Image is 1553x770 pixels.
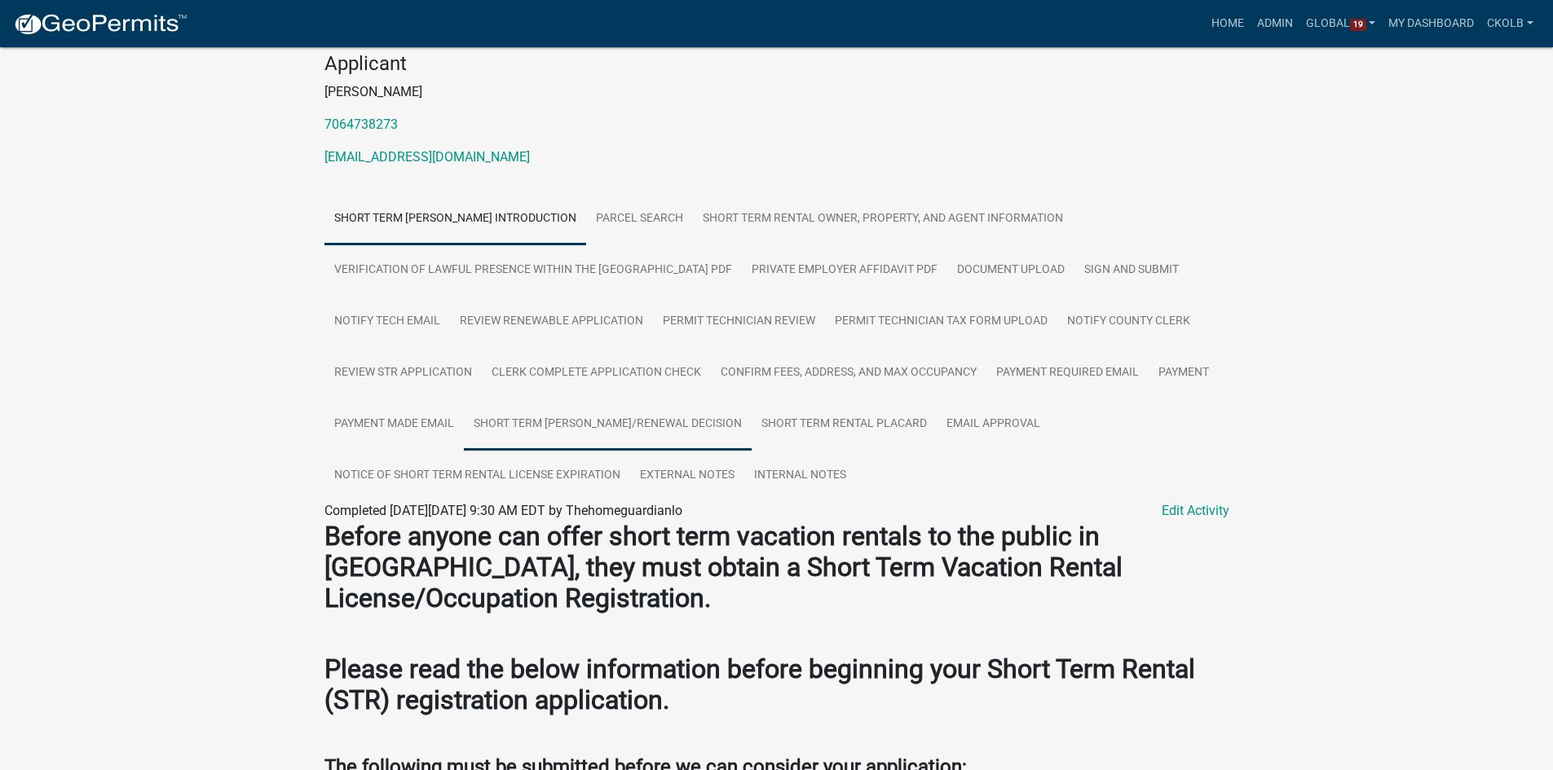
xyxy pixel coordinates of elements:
[324,450,630,502] a: Notice of Short Term Rental License Expiration
[630,450,744,502] a: External Notes
[324,398,464,451] a: Payment Made Email
[1480,8,1540,39] a: ckolb
[324,149,530,165] a: [EMAIL_ADDRESS][DOMAIN_NAME]
[742,244,947,297] a: Private Employer Affidavit PDF
[1057,296,1200,348] a: Notify County Clerk
[1074,244,1189,297] a: Sign and Submit
[744,450,856,502] a: Internal Notes
[324,521,1123,614] strong: Before anyone can offer short term vacation rentals to the public in [GEOGRAPHIC_DATA], they must...
[1205,8,1251,39] a: Home
[482,347,711,399] a: Clerk Complete Application Check
[464,398,752,451] a: Short Term [PERSON_NAME]/Renewal Decision
[324,52,1229,76] h4: Applicant
[324,193,586,245] a: Short Term [PERSON_NAME] Introduction
[324,244,742,297] a: Verification of Lawful Presence within the [GEOGRAPHIC_DATA] PDF
[1251,8,1299,39] a: Admin
[324,653,1195,715] strong: Please read the below information before beginning your Short Term Rental (STR) registration appl...
[1149,347,1219,399] a: Payment
[752,398,937,451] a: Short Term Rental Placard
[1350,19,1366,32] span: 19
[1382,8,1480,39] a: My Dashboard
[947,244,1074,297] a: Document Upload
[693,193,1073,245] a: Short Term Rental Owner, Property, and Agent Information
[324,503,682,518] span: Completed [DATE][DATE] 9:30 AM EDT by Thehomeguardianlo
[986,347,1149,399] a: Payment Required Email
[324,117,398,132] a: 7064738273
[711,347,986,399] a: Confirm Fees, Address, and Max Occupancy
[825,296,1057,348] a: Permit Technician Tax Form Upload
[937,398,1050,451] a: Email Approval
[324,82,1229,102] p: [PERSON_NAME]
[653,296,825,348] a: Permit Technician Review
[324,296,450,348] a: Notify Tech Email
[324,347,482,399] a: Review STR Application
[450,296,653,348] a: Review Renewable Application
[586,193,693,245] a: Parcel search
[1162,501,1229,521] a: Edit Activity
[1299,8,1383,39] a: Global19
